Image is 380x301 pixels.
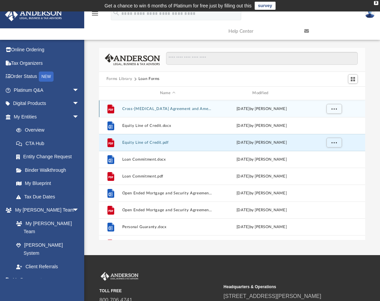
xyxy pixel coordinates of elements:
div: [DATE] by [PERSON_NAME] [216,122,307,129]
div: [DATE] by [PERSON_NAME] [216,139,307,145]
a: menu [91,13,99,18]
small: TOLL FREE [99,288,219,294]
button: Open Ended Mortgage and Security Agreement.docx [122,191,213,195]
button: Equity Line of Credit.docx [122,124,213,128]
span: arrow_drop_down [72,83,86,97]
a: [PERSON_NAME] System [9,238,86,260]
img: Anderson Advisors Platinum Portal [99,272,140,281]
a: Platinum Q&Aarrow_drop_down [5,83,89,97]
button: More options [326,104,342,114]
a: My Blueprint [9,177,86,190]
a: Order StatusNEW [5,70,89,84]
div: id [310,90,357,96]
img: User Pic [365,8,375,18]
a: [STREET_ADDRESS][PERSON_NAME] [224,293,321,299]
div: [DATE] by [PERSON_NAME] [216,173,307,179]
span: arrow_drop_down [72,203,86,217]
a: My Documentsarrow_drop_down [5,273,86,287]
input: Search files and folders [166,52,358,65]
button: Equity Line of Credit.pdf [122,140,213,145]
a: Tax Due Dates [9,190,89,203]
span: arrow_drop_down [72,97,86,111]
a: Help Center [223,18,299,45]
button: More options [326,137,342,147]
i: search [113,9,120,17]
i: menu [91,9,99,18]
button: Switch to Grid View [348,74,358,84]
a: Binder Walkthrough [9,163,89,177]
div: id [102,90,119,96]
a: Overview [9,124,89,137]
span: arrow_drop_down [72,273,86,287]
button: Loan Commitment.pdf [122,174,213,179]
a: My [PERSON_NAME] Team [9,217,83,238]
a: Digital Productsarrow_drop_down [5,97,89,110]
div: [DATE] by [PERSON_NAME] [216,156,307,162]
img: Anderson Advisors Platinum Portal [3,8,64,21]
button: Forms Library [106,76,132,82]
button: Loan Commitment.docx [122,157,213,162]
button: Loan Forms [138,76,160,82]
div: [DATE] by [PERSON_NAME] [216,224,307,230]
small: Headquarters & Operations [224,284,343,290]
a: survey [255,2,276,10]
div: Get a chance to win 6 months of Platinum for free just by filling out this [104,2,252,10]
div: grid [99,100,365,240]
button: Cross-[MEDICAL_DATA] Agreement and Amendment to Security Instrument-CME.pdf [122,107,213,111]
a: Entity Change Request [9,150,89,164]
a: Client Referrals [9,260,86,273]
div: [DATE] by [PERSON_NAME] [216,190,307,196]
a: My [PERSON_NAME] Teamarrow_drop_down [5,203,86,217]
div: [DATE] by [PERSON_NAME] [216,106,307,112]
span: arrow_drop_down [72,110,86,124]
button: Open Ended Mortgage and Security Agreement.pdf [122,208,213,212]
div: Name [122,90,213,96]
div: close [374,1,378,5]
a: Online Ordering [5,43,89,57]
a: Tax Organizers [5,56,89,70]
div: NEW [39,72,54,82]
a: CTA Hub [9,137,89,150]
button: Personal Guaranty.docx [122,225,213,229]
div: [DATE] by [PERSON_NAME] [216,207,307,213]
div: Modified [216,90,307,96]
a: My Entitiesarrow_drop_down [5,110,89,124]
